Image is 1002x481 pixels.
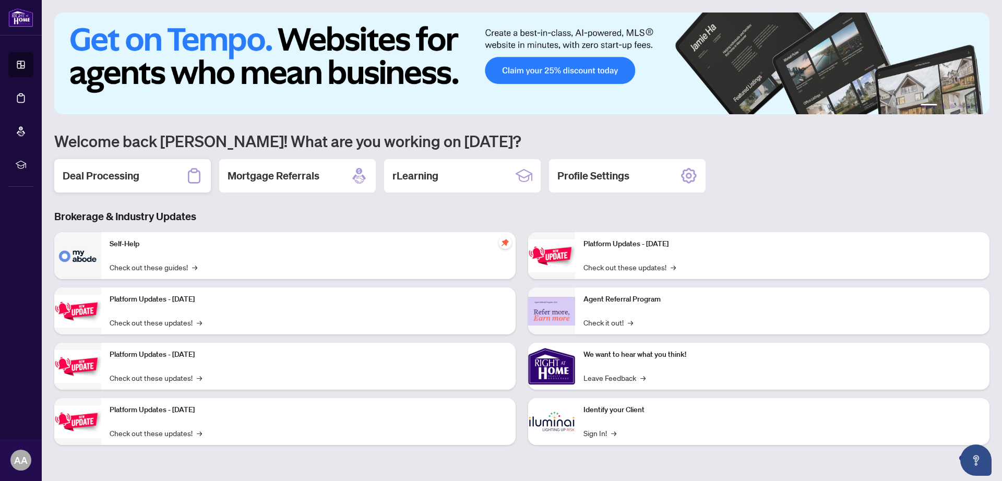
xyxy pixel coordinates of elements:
[671,261,676,273] span: →
[197,427,202,439] span: →
[528,343,575,390] img: We want to hear what you think!
[54,295,101,328] img: Platform Updates - September 16, 2025
[63,169,139,183] h2: Deal Processing
[228,169,319,183] h2: Mortgage Referrals
[583,317,633,328] a: Check it out!→
[499,236,511,249] span: pushpin
[54,350,101,383] img: Platform Updates - July 21, 2025
[528,297,575,326] img: Agent Referral Program
[583,238,981,250] p: Platform Updates - [DATE]
[54,232,101,279] img: Self-Help
[950,104,954,108] button: 3
[640,372,646,383] span: →
[54,209,989,224] h3: Brokerage & Industry Updates
[110,349,507,360] p: Platform Updates - [DATE]
[583,349,981,360] p: We want to hear what you think!
[628,317,633,328] span: →
[583,261,676,273] a: Check out these updates!→
[583,372,646,383] a: Leave Feedback→
[960,444,992,476] button: Open asap
[110,372,202,383] a: Check out these updates!→
[110,294,507,305] p: Platform Updates - [DATE]
[583,427,616,439] a: Sign In!→
[197,317,202,328] span: →
[110,427,202,439] a: Check out these updates!→
[54,405,101,438] img: Platform Updates - July 8, 2025
[975,104,979,108] button: 6
[110,404,507,416] p: Platform Updates - [DATE]
[54,13,989,114] img: Slide 0
[611,427,616,439] span: →
[583,404,981,416] p: Identify your Client
[392,169,438,183] h2: rLearning
[528,239,575,272] img: Platform Updates - June 23, 2025
[941,104,946,108] button: 2
[8,8,33,27] img: logo
[110,238,507,250] p: Self-Help
[528,398,575,445] img: Identify your Client
[921,104,937,108] button: 1
[967,104,971,108] button: 5
[110,317,202,328] a: Check out these updates!→
[110,261,197,273] a: Check out these guides!→
[583,294,981,305] p: Agent Referral Program
[197,372,202,383] span: →
[192,261,197,273] span: →
[557,169,629,183] h2: Profile Settings
[54,131,989,151] h1: Welcome back [PERSON_NAME]! What are you working on [DATE]?
[958,104,962,108] button: 4
[14,453,28,467] span: AA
